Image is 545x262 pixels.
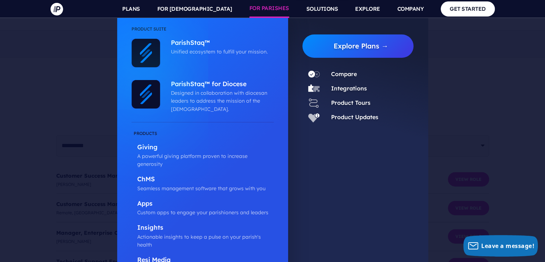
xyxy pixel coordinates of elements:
[137,233,274,249] p: Actionable insights to keep a pulse on your parish's health
[171,39,270,48] p: ParishStaq™
[137,224,274,233] p: Insights
[132,25,274,39] li: Product Suite
[331,113,378,121] a: Product Updates
[302,112,325,123] a: Product Updates - Icon
[137,184,274,192] p: Seamless management software that grows with you
[137,175,274,184] p: ChMS
[171,48,270,56] p: Unified ecosystem to fulfill your mission.
[302,69,325,80] a: Compare - Icon
[132,39,160,67] img: ParishStaq™ - Icon
[171,80,270,89] p: ParishStaq™ for Diocese
[132,175,274,192] a: ChMS Seamless management software that grows with you
[302,83,325,94] a: Integrations - Icon
[308,83,320,94] img: Integrations - Icon
[132,80,160,109] img: ParishStaq™ for Diocese - Icon
[137,209,274,216] p: Custom apps to engage your parishioners and leaders
[160,80,270,113] a: ParishStaq™ for Diocese Designed in collaboration with diocesan leaders to address the mission of...
[331,70,357,78] a: Compare
[463,235,538,257] button: Leave a message!
[331,99,370,106] a: Product Tours
[132,224,274,249] a: Insights Actionable insights to keep a pulse on your parish's health
[302,97,325,109] a: Product Tours - Icon
[481,242,534,250] span: Leave a message!
[132,130,274,168] a: Giving A powerful giving platform proven to increase generosity
[132,200,274,217] a: Apps Custom apps to engage your parishioners and leaders
[171,89,270,113] p: Designed in collaboration with diocesan leaders to address the mission of the [DEMOGRAPHIC_DATA].
[331,85,367,92] a: Integrations
[441,1,495,16] a: GET STARTED
[160,39,270,56] a: ParishStaq™ Unified ecosystem to fulfill your mission.
[137,143,274,152] p: Giving
[308,34,414,58] a: Explore Plans →
[308,97,320,109] img: Product Tours - Icon
[308,69,320,80] img: Compare - Icon
[308,112,320,123] img: Product Updates - Icon
[137,152,274,168] p: A powerful giving platform proven to increase generosity
[137,200,274,209] p: Apps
